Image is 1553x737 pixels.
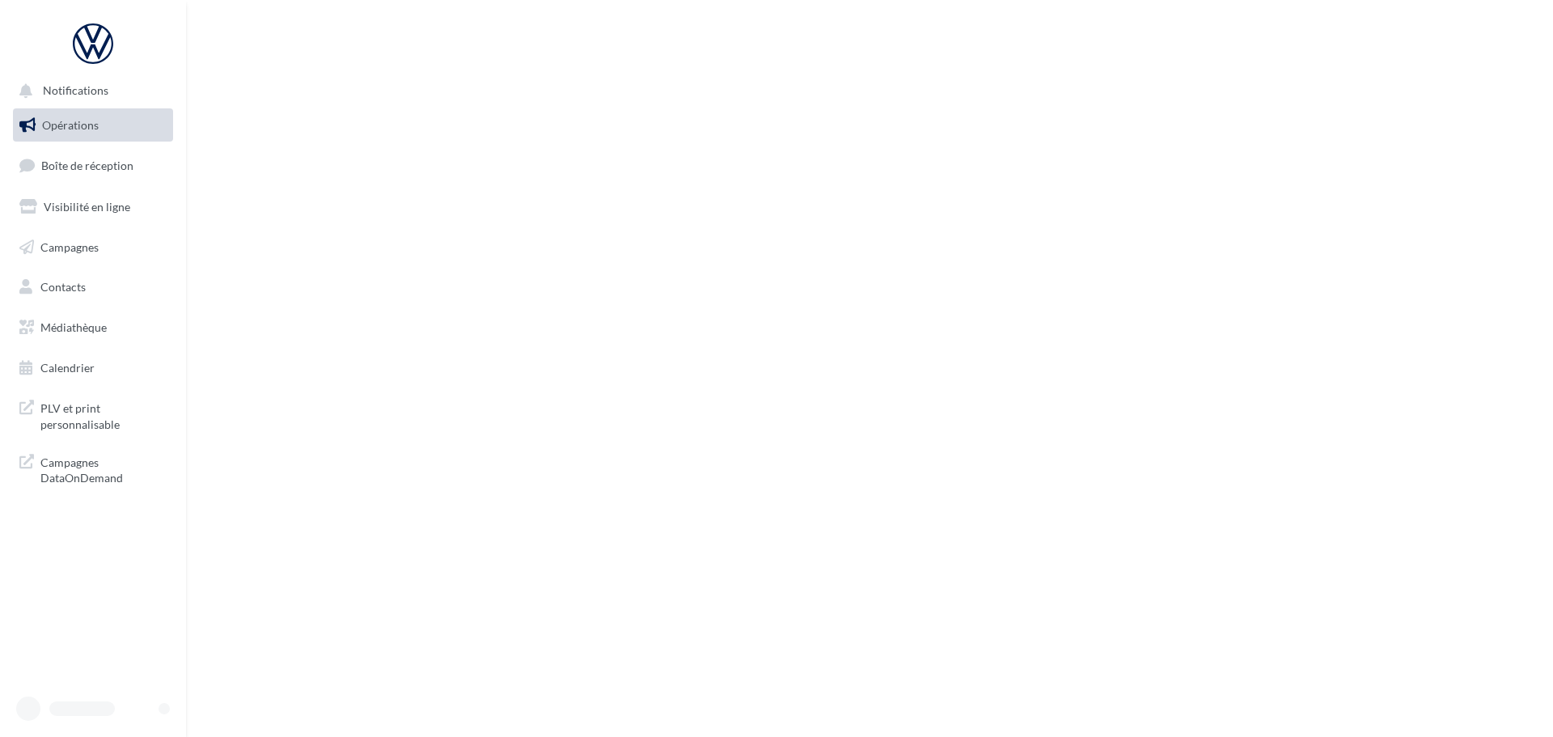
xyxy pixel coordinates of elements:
span: Boîte de réception [41,159,133,172]
a: Campagnes [10,231,176,265]
span: Contacts [40,280,86,294]
span: Calendrier [40,361,95,375]
a: Boîte de réception [10,148,176,183]
a: Visibilité en ligne [10,190,176,224]
span: Campagnes [40,239,99,253]
a: Médiathèque [10,311,176,345]
a: Contacts [10,270,176,304]
span: PLV et print personnalisable [40,397,167,432]
span: Médiathèque [40,320,107,334]
a: Calendrier [10,351,176,385]
a: PLV et print personnalisable [10,391,176,438]
a: Campagnes DataOnDemand [10,445,176,493]
span: Campagnes DataOnDemand [40,451,167,486]
span: Visibilité en ligne [44,200,130,214]
span: Notifications [43,84,108,98]
a: Opérations [10,108,176,142]
span: Opérations [42,118,99,132]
